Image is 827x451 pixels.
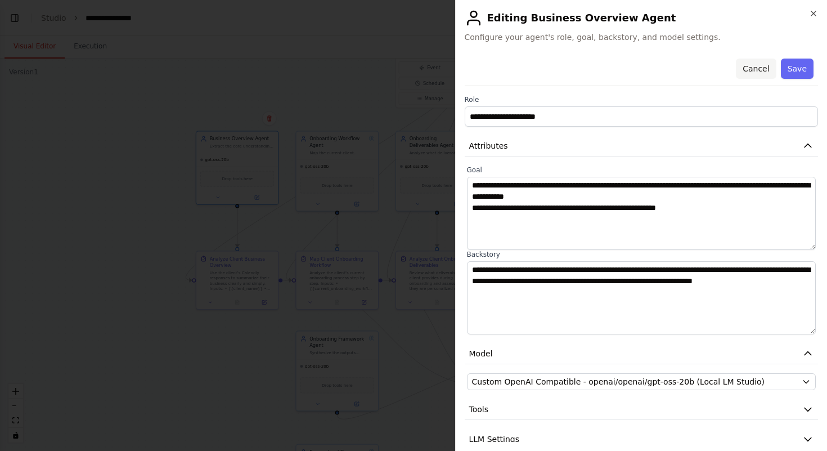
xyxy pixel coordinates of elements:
button: Model [465,343,819,364]
button: Save [781,59,813,79]
button: Custom OpenAI Compatible - openai/openai/gpt-oss-20b (Local LM Studio) [467,373,816,390]
label: Backstory [467,250,816,259]
button: LLM Settings [465,429,819,450]
span: Configure your agent's role, goal, backstory, and model settings. [465,32,819,43]
button: Attributes [465,136,819,157]
button: Cancel [736,59,776,79]
label: Goal [467,166,816,175]
span: Tools [469,404,489,415]
label: Role [465,95,819,104]
button: Tools [465,399,819,420]
h2: Editing Business Overview Agent [465,9,819,27]
span: Attributes [469,140,508,151]
span: Model [469,348,493,359]
span: LLM Settings [469,434,520,445]
span: Custom OpenAI Compatible - openai/openai/gpt-oss-20b (Local LM Studio) [472,376,765,387]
